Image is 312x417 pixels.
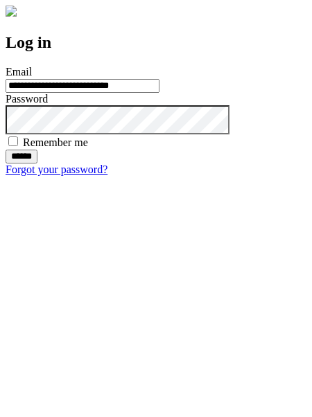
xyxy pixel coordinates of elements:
[6,66,32,78] label: Email
[6,33,306,52] h2: Log in
[6,6,17,17] img: logo-4e3dc11c47720685a147b03b5a06dd966a58ff35d612b21f08c02c0306f2b779.png
[6,163,107,175] a: Forgot your password?
[23,136,88,148] label: Remember me
[6,93,48,105] label: Password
